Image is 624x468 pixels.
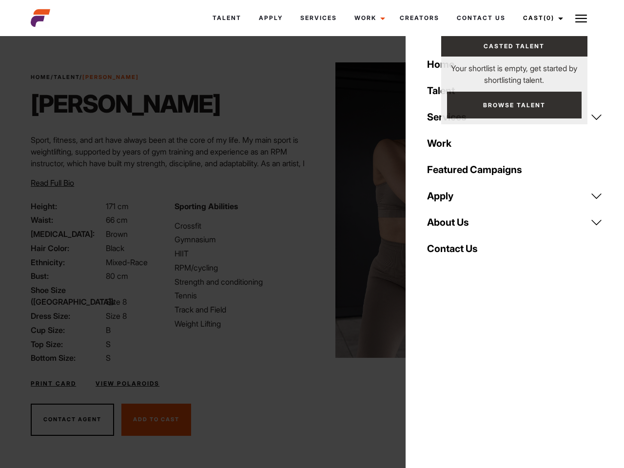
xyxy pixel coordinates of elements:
[31,310,104,322] span: Dress Size:
[514,5,569,31] a: Cast(0)
[106,297,127,307] span: Size 8
[31,242,104,254] span: Hair Color:
[175,290,306,301] li: Tennis
[31,177,74,189] button: Read Full Bio
[31,379,76,388] a: Print Card
[421,183,608,209] a: Apply
[31,134,306,193] p: Sport, fitness, and art have always been at the core of my life. My main sport is weightlifting, ...
[204,5,250,31] a: Talent
[175,304,306,315] li: Track and Field
[31,352,104,364] span: Bottom Size:
[421,235,608,262] a: Contact Us
[421,104,608,130] a: Services
[96,379,159,388] a: View Polaroids
[31,74,51,80] a: Home
[544,14,554,21] span: (0)
[106,215,128,225] span: 66 cm
[133,416,179,423] span: Add To Cast
[31,256,104,268] span: Ethnicity:
[175,248,306,259] li: HIIT
[106,325,111,335] span: B
[391,5,448,31] a: Creators
[106,257,148,267] span: Mixed-Race
[121,404,191,436] button: Add To Cast
[175,201,238,211] strong: Sporting Abilities
[106,243,124,253] span: Black
[448,5,514,31] a: Contact Us
[31,89,220,118] h1: [PERSON_NAME]
[421,156,608,183] a: Featured Campaigns
[175,318,306,330] li: Weight Lifting
[31,73,139,81] span: / /
[54,74,79,80] a: Talent
[441,36,587,57] a: Casted Talent
[175,276,306,288] li: Strength and conditioning
[292,5,346,31] a: Services
[106,311,127,321] span: Size 8
[31,178,74,188] span: Read Full Bio
[31,200,104,212] span: Height:
[31,404,114,436] button: Contact Agent
[421,130,608,156] a: Work
[106,229,128,239] span: Brown
[421,209,608,235] a: About Us
[421,51,608,78] a: Home
[31,338,104,350] span: Top Size:
[250,5,292,31] a: Apply
[106,201,129,211] span: 171 cm
[421,78,608,104] a: Talent
[82,74,139,80] strong: [PERSON_NAME]
[106,339,111,349] span: S
[175,220,306,232] li: Crossfit
[175,262,306,273] li: RPM/cycling
[31,284,104,308] span: Shoe Size ([GEOGRAPHIC_DATA]):
[31,324,104,336] span: Cup Size:
[106,271,128,281] span: 80 cm
[575,13,587,24] img: Burger icon
[31,228,104,240] span: [MEDICAL_DATA]:
[31,214,104,226] span: Waist:
[346,5,391,31] a: Work
[31,270,104,282] span: Bust:
[447,92,582,118] a: Browse Talent
[441,57,587,86] p: Your shortlist is empty, get started by shortlisting talent.
[31,8,50,28] img: cropped-aefm-brand-fav-22-square.png
[106,353,111,363] span: S
[175,234,306,245] li: Gymnasium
